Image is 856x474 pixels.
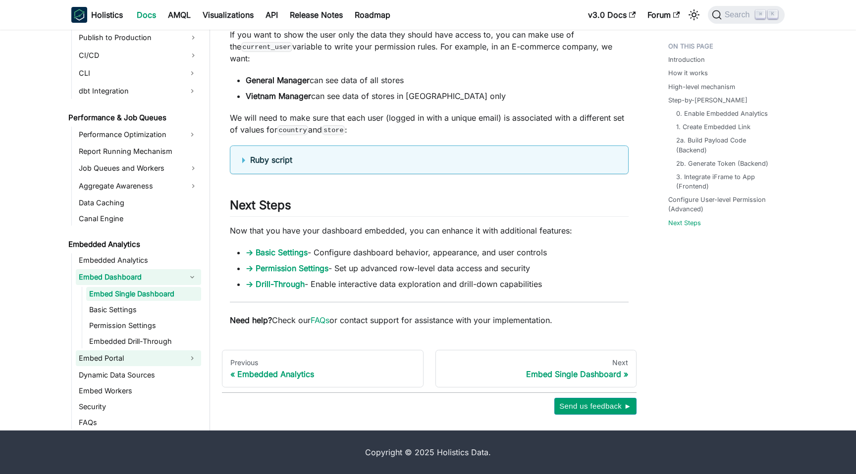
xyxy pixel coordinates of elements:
a: Canal Engine [76,212,201,226]
a: HolisticsHolistics [71,7,123,23]
a: Forum [642,7,686,23]
a: 0. Enable Embedded Analytics [676,109,768,118]
a: How it works [668,68,708,78]
a: Embed Workers [76,384,201,398]
kbd: ⌘ [755,10,765,19]
li: can see data of all stores [246,74,629,86]
a: Report Running Mechanism [76,144,201,158]
a: Step-by-[PERSON_NAME] [668,95,748,105]
h2: Next Steps [230,198,629,217]
a: High-level mechanism [668,82,735,92]
a: Visualizations [197,7,260,23]
strong: Need help? [230,315,272,325]
a: Embedded Analytics [65,237,201,251]
li: - Configure dashboard behavior, appearance, and user controls [246,246,629,258]
a: Embedded Analytics [76,253,201,267]
code: country [277,125,308,135]
a: v3.0 Docs [582,7,642,23]
a: Data Caching [76,196,201,210]
div: Next [444,358,629,367]
a: 2a. Build Payload Code (Backend) [676,136,775,154]
li: - Set up advanced row-level data access and security [246,262,629,274]
a: Embedded Drill-Through [86,334,201,348]
a: Roadmap [349,7,396,23]
a: NextEmbed Single Dashboard [435,350,637,387]
b: Holistics [91,9,123,21]
a: Embed Portal [76,350,183,366]
a: Docs [131,7,162,23]
a: Job Queues and Workers [76,160,201,176]
code: store [322,125,345,135]
button: Expand sidebar category 'Embed Portal' [183,350,201,366]
span: Search [722,10,756,19]
a: Release Notes [284,7,349,23]
a: API [260,7,284,23]
div: Embed Single Dashboard [444,369,629,379]
a: Performance Optimization [76,127,183,142]
a: Dynamic Data Sources [76,368,201,382]
img: Holistics [71,7,87,23]
strong: Vietnam Manager [246,91,311,101]
a: → Drill-Through [246,279,305,289]
button: Expand sidebar category 'Performance Optimization' [183,127,201,142]
p: We will need to make sure that each user (logged in with a unique email) is associated with a dif... [230,112,629,136]
a: CLI [76,65,183,81]
div: Embedded Analytics [230,369,415,379]
a: 1. Create Embedded Link [676,122,750,132]
a: Configure User-level Permission (Advanced) [668,195,779,214]
a: dbt Integration [76,83,183,99]
a: Publish to Production [76,30,201,46]
code: current_user [241,42,292,52]
button: Switch between dark and light mode (currently light mode) [686,7,702,23]
p: Check our or contact support for assistance with your implementation. [230,314,629,326]
a: Security [76,400,201,414]
p: Now that you have your dashboard embedded, you can enhance it with additional features: [230,225,629,237]
a: Embed Single Dashboard [86,287,201,301]
span: Send us feedback ► [559,400,632,413]
li: - Enable interactive data exploration and drill-down capabilities [246,278,629,290]
a: FAQs [76,416,201,429]
a: Introduction [668,55,705,64]
b: Ruby script [250,155,292,165]
a: FAQs [311,315,329,325]
a: Embed Dashboard [76,269,183,285]
p: If you want to show the user only the data they should have access to, you can make use of the va... [230,29,629,64]
strong: General Manager [246,75,310,85]
a: CI/CD [76,47,201,63]
a: PreviousEmbedded Analytics [222,350,424,387]
a: Aggregate Awareness [76,178,201,194]
button: Expand sidebar category 'CLI' [183,65,201,81]
div: Copyright © 2025 Holistics Data. [113,446,743,458]
a: Basic Settings [86,303,201,317]
a: → Basic Settings [246,247,308,257]
a: Performance & Job Queues [65,111,201,125]
a: Next Steps [668,218,701,228]
div: Previous [230,358,415,367]
button: Search (Command+K) [708,6,785,24]
a: → Permission Settings [246,263,328,273]
summary: Ruby script [242,154,616,166]
a: 3. Integrate iFrame to App (Frontend) [676,172,775,191]
button: Collapse sidebar category 'Embed Dashboard' [183,269,201,285]
a: AMQL [162,7,197,23]
li: can see data of stores in [GEOGRAPHIC_DATA] only [246,90,629,102]
kbd: K [768,10,778,19]
nav: Docs pages [222,350,637,387]
button: Send us feedback ► [554,398,637,415]
button: Expand sidebar category 'dbt Integration' [183,83,201,99]
a: Permission Settings [86,319,201,332]
a: 2b. Generate Token (Backend) [676,159,768,168]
